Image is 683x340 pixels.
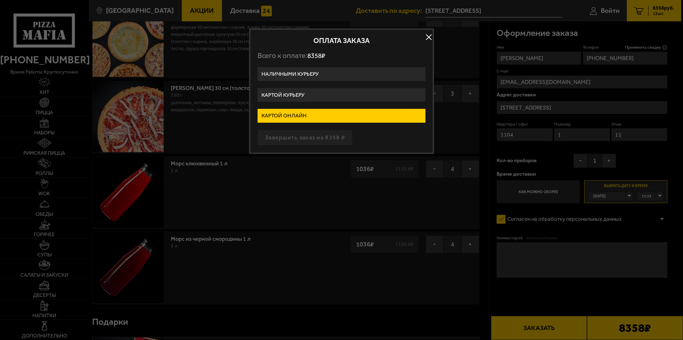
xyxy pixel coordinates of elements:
h2: Оплата заказа [258,37,425,44]
label: Наличными курьеру [258,67,425,81]
span: 8358 ₽ [307,52,325,60]
p: Всего к оплате: [258,51,425,60]
label: Картой курьеру [258,88,425,102]
label: Картой онлайн [258,109,425,123]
